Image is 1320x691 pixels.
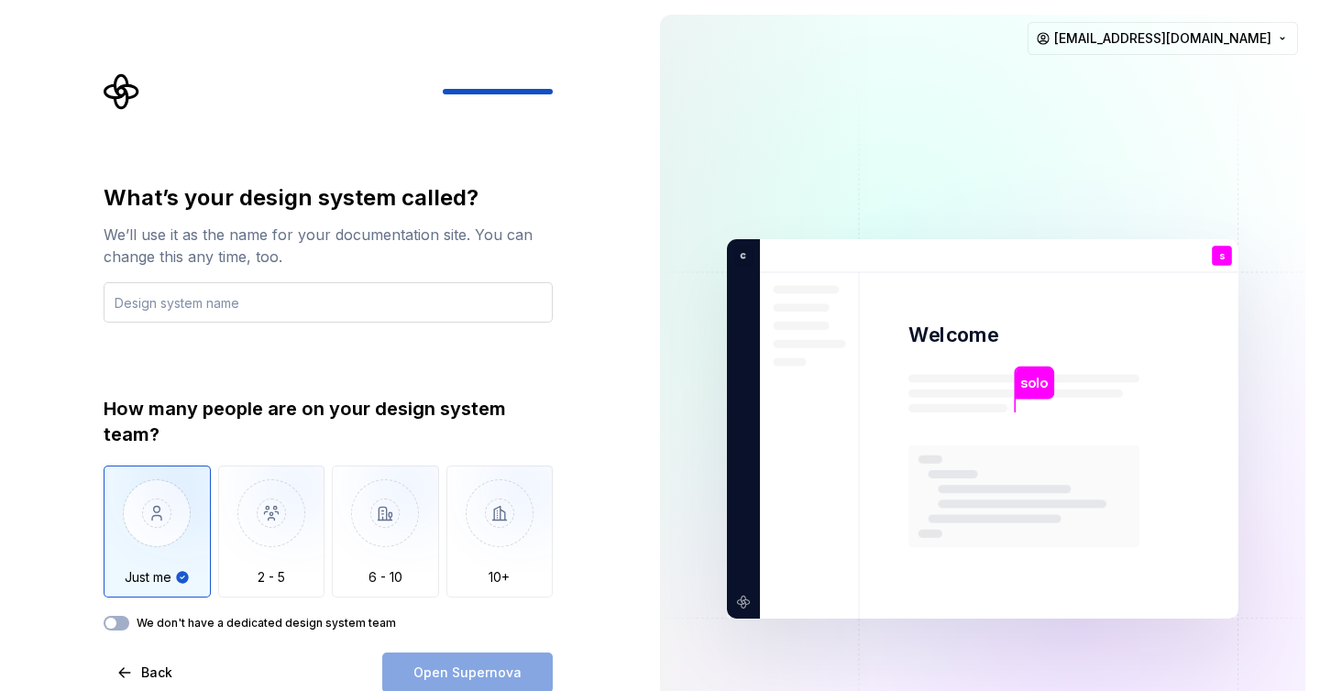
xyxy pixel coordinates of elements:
[104,183,553,213] div: What’s your design system called?
[733,247,746,264] p: c
[908,322,998,348] p: Welcome
[1219,251,1225,261] p: s
[1020,373,1048,393] p: solo
[104,224,553,268] div: We’ll use it as the name for your documentation site. You can change this any time, too.
[1054,29,1271,48] span: [EMAIL_ADDRESS][DOMAIN_NAME]
[104,73,140,110] svg: Supernova Logo
[1028,22,1298,55] button: [EMAIL_ADDRESS][DOMAIN_NAME]
[104,282,553,323] input: Design system name
[141,664,172,682] span: Back
[104,396,553,447] div: How many people are on your design system team?
[137,616,396,631] label: We don't have a dedicated design system team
